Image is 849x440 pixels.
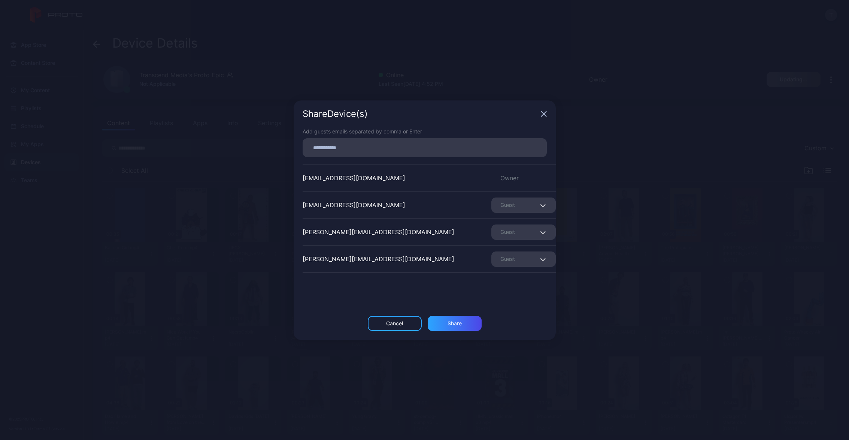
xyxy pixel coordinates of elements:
div: [EMAIL_ADDRESS][DOMAIN_NAME] [303,201,405,210]
div: Owner [491,174,556,183]
div: Share Device (s) [303,109,538,118]
button: Guest [491,251,556,267]
div: Add guests emails separated by comma or Enter [303,127,547,135]
div: [EMAIL_ADDRESS][DOMAIN_NAME] [303,174,405,183]
div: [PERSON_NAME][EMAIL_ADDRESS][DOMAIN_NAME] [303,227,454,236]
button: Guest [491,224,556,240]
div: Share [448,320,462,326]
button: Guest [491,198,556,213]
button: Cancel [368,316,422,331]
button: Share [428,316,482,331]
div: [PERSON_NAME][EMAIL_ADDRESS][DOMAIN_NAME] [303,254,454,263]
div: Cancel [386,320,403,326]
